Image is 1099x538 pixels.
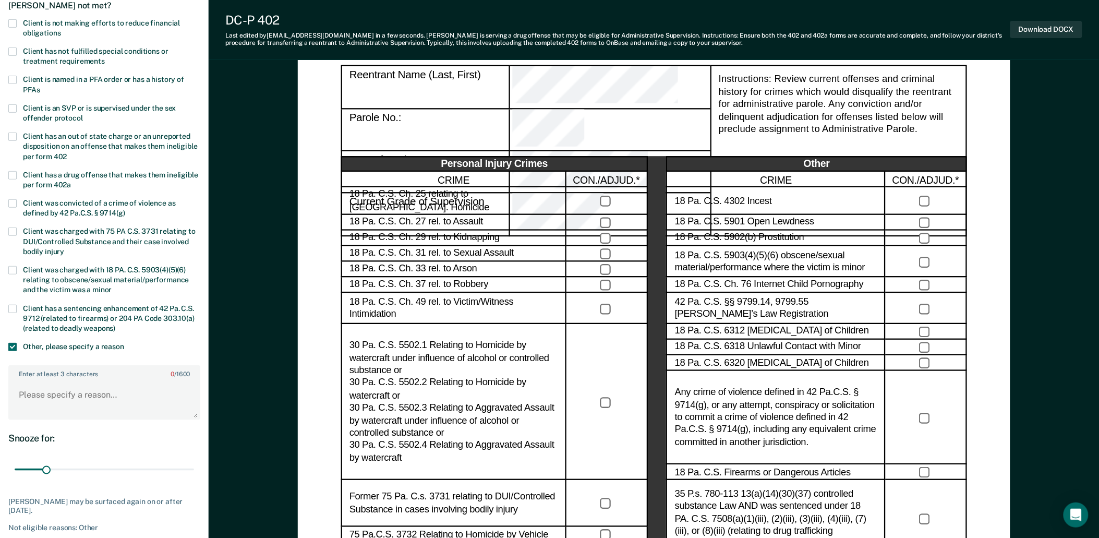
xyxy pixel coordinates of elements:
div: CON./ADJUD.* [886,172,967,188]
div: CRIME [341,172,566,188]
label: 18 Pa. C.S. 6312 [MEDICAL_DATA] of Children [675,326,869,338]
label: Former 75 Pa. C.s. 3731 relating to DUI/Controlled Substance in cases involving bodily injury [349,491,558,516]
label: 18 Pa. C.S. Ch. 31 rel. to Sexual Assault [349,248,514,260]
div: Personal Injury Crimes [341,157,647,172]
span: Client has a drug offense that makes them ineligible per form 402a [23,171,198,189]
label: 18 Pa. C.S. Ch. 25 relating to [GEOGRAPHIC_DATA]. Homicide [349,189,558,214]
div: Parole No.: [510,109,710,151]
label: 18 Pa. C.S. Firearms or Dangerous Articles [675,466,851,479]
label: 42 Pa. C.S. §§ 9799.14, 9799.55 [PERSON_NAME]’s Law Registration [675,296,877,321]
div: Last edited by [EMAIL_ADDRESS][DOMAIN_NAME] . [PERSON_NAME] is serving a drug offense that may be... [225,32,1010,47]
label: 18 Pa. C.S. Ch. 37 rel. to Robbery [349,279,489,292]
span: Client is not making efforts to reduce financial obligations [23,19,180,37]
div: [PERSON_NAME] may be surfaced again on or after [DATE]. [8,497,200,515]
div: DC-P 402 [225,13,1010,28]
div: Date of Review: [510,151,710,194]
label: 18 Pa. C.S. 5902(b) Prostitution [675,232,804,245]
div: Open Intercom Messenger [1064,503,1089,528]
button: Download DOCX [1010,21,1082,38]
span: Client is named in a PFA order or has a history of PFAs [23,75,184,93]
span: Client is an SVP or is supervised under the sex offender protocol [23,104,176,122]
span: Client was charged with 18 PA. C.S. 5903(4)(5)(6) relating to obscene/sexual material/performance... [23,266,189,294]
span: / 1600 [171,370,190,378]
label: Enter at least 3 characters [9,366,199,378]
span: Client has a sentencing enhancement of 42 Pa. C.S. 9712 (related to firearms) or 204 PA Code 303.... [23,304,195,332]
label: 18 Pa. C.S. Ch. 29 rel. to Kidnapping [349,232,500,245]
span: Client was convicted of a crime of violence as defined by 42 Pa.C.S. § 9714(g) [23,199,176,217]
div: Snooze for: [8,433,200,444]
span: Client has not fulfilled special conditions or treatment requirements [23,47,168,65]
span: Client was charged with 75 PA C.S. 3731 relating to DUI/Controlled Substance and their case invol... [23,227,196,255]
div: Instructions: Review current offenses and criminal history for crimes which would disqualify the ... [710,65,967,236]
div: Date of Review: [341,151,510,194]
div: Other [667,157,967,172]
span: in a few seconds [376,32,424,39]
label: 18 Pa. C.S. 6318 Unlawful Contact with Minor [675,341,861,354]
div: Reentrant Name (Last, First) [510,65,710,109]
div: CRIME [667,172,886,188]
label: 18 Pa. C.S. Ch. 33 rel. to Arson [349,264,477,276]
span: Client has an out of state charge or an unreported disposition on an offense that makes them inel... [23,132,198,160]
label: 18 Pa. C.S. 6320 [MEDICAL_DATA] of Children [675,357,869,369]
div: Reentrant Name (Last, First) [341,65,510,109]
label: 18 Pa. C.S. 5903(4)(5)(6) obscene/sexual material/performance where the victim is minor [675,249,877,274]
label: 18 Pa. C.S. 4302 Incest [675,195,772,208]
label: 18 Pa. C.S. 5901 Open Lewdness [675,217,814,229]
span: Other, please specify a reason [23,342,124,351]
label: 18 Pa. C.S. Ch. 27 rel. to Assault [349,217,483,229]
span: 0 [171,370,174,378]
label: 18 Pa. C.S. Ch. 49 rel. to Victim/Witness Intimidation [349,296,558,321]
div: CON./ADJUD.* [566,172,648,188]
div: Parole No.: [341,109,510,151]
label: Any crime of violence defined in 42 Pa.C.S. § 9714(g), or any attempt, conspiracy or solicitation... [675,387,877,449]
div: Not eligible reasons: Other [8,523,200,532]
label: 30 Pa. C.S. 5502.1 Relating to Homicide by watercraft under influence of alcohol or controlled su... [349,340,558,464]
label: 18 Pa. C.S. Ch. 76 Internet Child Pornography [675,279,864,292]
